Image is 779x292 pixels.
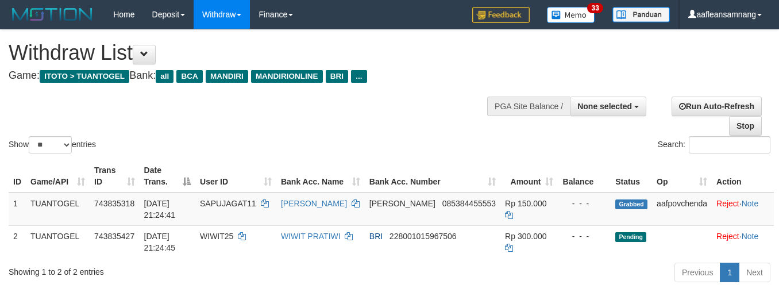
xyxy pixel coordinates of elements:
div: Showing 1 to 2 of 2 entries [9,262,316,278]
img: panduan.png [612,7,670,22]
span: Rp 150.000 [505,199,546,208]
span: WIWIT25 [200,232,233,241]
a: Reject [716,199,739,208]
a: 1 [720,263,739,282]
a: Previous [674,263,720,282]
th: Status [611,160,652,193]
a: [PERSON_NAME] [281,199,347,208]
h1: Withdraw List [9,41,508,64]
a: Note [742,199,759,208]
th: User ID: activate to sort column ascending [195,160,276,193]
th: Game/API: activate to sort column ascending [26,160,90,193]
span: all [156,70,173,83]
a: Run Auto-Refresh [672,97,762,116]
a: Reject [716,232,739,241]
span: ... [351,70,367,83]
a: Next [739,263,770,282]
span: None selected [577,102,632,111]
div: - - - [562,230,606,242]
span: Copy 228001015967506 to clipboard [389,232,457,241]
span: Copy 085384455553 to clipboard [442,199,496,208]
td: TUANTOGEL [26,225,90,258]
label: Show entries [9,136,96,153]
td: aafpovchenda [652,193,712,226]
td: · [712,193,774,226]
th: Trans ID: activate to sort column ascending [90,160,140,193]
div: PGA Site Balance / [487,97,570,116]
button: None selected [570,97,646,116]
th: Bank Acc. Name: activate to sort column ascending [276,160,365,193]
h4: Game: Bank: [9,70,508,82]
th: Date Trans.: activate to sort column descending [140,160,195,193]
a: Stop [729,116,762,136]
a: Note [742,232,759,241]
th: ID [9,160,26,193]
span: [DATE] 21:24:45 [144,232,176,252]
span: [PERSON_NAME] [369,199,435,208]
span: BRI [326,70,348,83]
img: MOTION_logo.png [9,6,96,23]
span: 743835427 [94,232,134,241]
span: BRI [369,232,383,241]
span: MANDIRIONLINE [251,70,323,83]
img: Button%20Memo.svg [547,7,595,23]
select: Showentries [29,136,72,153]
span: Rp 300.000 [505,232,546,241]
span: [DATE] 21:24:41 [144,199,176,220]
span: BCA [176,70,202,83]
span: SAPUJAGAT11 [200,199,256,208]
th: Amount: activate to sort column ascending [500,160,558,193]
span: ITOTO > TUANTOGEL [40,70,129,83]
div: - - - [562,198,606,209]
span: Pending [615,232,646,242]
th: Op: activate to sort column ascending [652,160,712,193]
th: Action [712,160,774,193]
label: Search: [658,136,770,153]
td: TUANTOGEL [26,193,90,226]
th: Balance [558,160,611,193]
td: 2 [9,225,26,258]
span: Grabbed [615,199,647,209]
td: 1 [9,193,26,226]
span: 33 [587,3,603,13]
td: · [712,225,774,258]
img: Feedback.jpg [472,7,530,23]
span: MANDIRI [206,70,248,83]
th: Bank Acc. Number: activate to sort column ascending [365,160,500,193]
input: Search: [689,136,770,153]
a: WIWIT PRATIWI [281,232,341,241]
span: 743835318 [94,199,134,208]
